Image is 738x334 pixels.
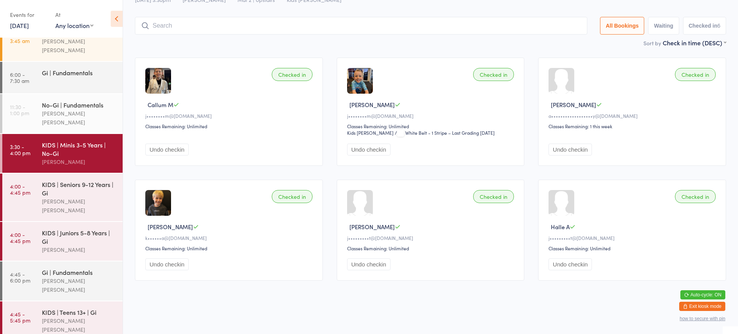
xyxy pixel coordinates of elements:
[145,245,315,251] div: Classes Remaining: Unlimited
[42,228,116,245] div: KIDS | Juniors 5-8 Years | Gi
[135,17,587,35] input: Search
[148,101,173,109] span: Callum M
[551,223,570,231] span: Halle A
[145,235,315,241] div: k••••••a@[DOMAIN_NAME]
[42,308,116,316] div: KIDS | Teens 13+ | Gi
[42,101,116,109] div: No-Gi | Fundamentals
[42,157,116,166] div: [PERSON_NAME]
[272,190,312,203] div: Checked in
[10,271,30,283] time: 4:45 - 6:00 pm
[347,129,394,136] div: Kids [PERSON_NAME]
[10,311,30,323] time: 4:45 - 5:45 pm
[2,22,123,61] a: 2:30 -3:45 amYWAM Group[PERSON_NAME] [PERSON_NAME]
[145,68,171,94] img: image1753688931.png
[145,112,315,119] div: j••••••••m@[DOMAIN_NAME]
[683,17,726,35] button: Checked in6
[2,174,123,221] a: 4:00 -4:45 pmKIDS | Seniors 9-12 Years | Gi[PERSON_NAME] [PERSON_NAME]
[42,245,116,254] div: [PERSON_NAME]
[55,8,93,21] div: At
[42,268,116,276] div: Gi | Fundamentals
[10,144,30,156] time: 3:30 - 4:00 pm
[347,245,517,251] div: Classes Remaining: Unlimited
[2,261,123,301] a: 4:45 -6:00 pmGi | Fundamentals[PERSON_NAME] [PERSON_NAME]
[42,109,116,127] div: [PERSON_NAME] [PERSON_NAME]
[10,183,30,195] time: 4:00 - 4:45 pm
[42,197,116,215] div: [PERSON_NAME] [PERSON_NAME]
[349,223,395,231] span: [PERSON_NAME]
[10,104,29,116] time: 11:30 - 1:00 pm
[148,223,193,231] span: [PERSON_NAME]
[42,276,116,294] div: [PERSON_NAME] [PERSON_NAME]
[10,31,30,44] time: 2:30 - 3:45 am
[145,258,189,270] button: Undo checkin
[347,123,517,129] div: Classes Remaining: Unlimited
[551,101,596,109] span: [PERSON_NAME]
[55,21,93,30] div: Any location
[10,21,29,30] a: [DATE]
[2,94,123,133] a: 11:30 -1:00 pmNo-Gi | Fundamentals[PERSON_NAME] [PERSON_NAME]
[347,68,373,94] img: image1753687990.png
[663,38,726,47] div: Check in time (DESC)
[10,8,48,21] div: Events for
[42,37,116,55] div: [PERSON_NAME] [PERSON_NAME]
[473,190,514,203] div: Checked in
[643,39,661,47] label: Sort by
[2,62,123,93] a: 6:00 -7:30 amGi | Fundamentals
[717,23,720,29] div: 6
[395,129,495,136] span: / White Belt - 1 Stripe – Last Grading [DATE]
[347,235,517,241] div: j•••••••••t@[DOMAIN_NAME]
[600,17,645,35] button: All Bookings
[42,180,116,197] div: KIDS | Seniors 9-12 Years | Gi
[145,123,315,129] div: Classes Remaining: Unlimited
[272,68,312,81] div: Checked in
[2,222,123,261] a: 4:00 -4:45 pmKIDS | Juniors 5-8 Years | Gi[PERSON_NAME]
[347,112,517,119] div: j••••••••m@[DOMAIN_NAME]
[145,144,189,155] button: Undo checkin
[680,290,725,299] button: Auto-cycle: ON
[549,144,592,155] button: Undo checkin
[675,190,716,203] div: Checked in
[648,17,679,35] button: Waiting
[349,101,395,109] span: [PERSON_NAME]
[549,123,718,129] div: Classes Remaining: 1 this week
[10,71,29,84] time: 6:00 - 7:30 am
[10,231,30,244] time: 4:00 - 4:45 pm
[675,68,716,81] div: Checked in
[42,316,116,334] div: [PERSON_NAME] [PERSON_NAME]
[549,235,718,241] div: j•••••••••t@[DOMAIN_NAME]
[473,68,514,81] div: Checked in
[679,302,725,311] button: Exit kiosk mode
[549,245,718,251] div: Classes Remaining: Unlimited
[347,258,391,270] button: Undo checkin
[42,141,116,157] div: KIDS | Minis 3-5 Years | No-Gi
[680,316,725,321] button: how to secure with pin
[549,112,718,119] div: a••••••••••••••••••y@[DOMAIN_NAME]
[549,258,592,270] button: Undo checkin
[2,134,123,173] a: 3:30 -4:00 pmKIDS | Minis 3-5 Years | No-Gi[PERSON_NAME]
[347,144,391,155] button: Undo checkin
[42,68,116,77] div: Gi | Fundamentals
[145,190,171,216] img: image1745473319.png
